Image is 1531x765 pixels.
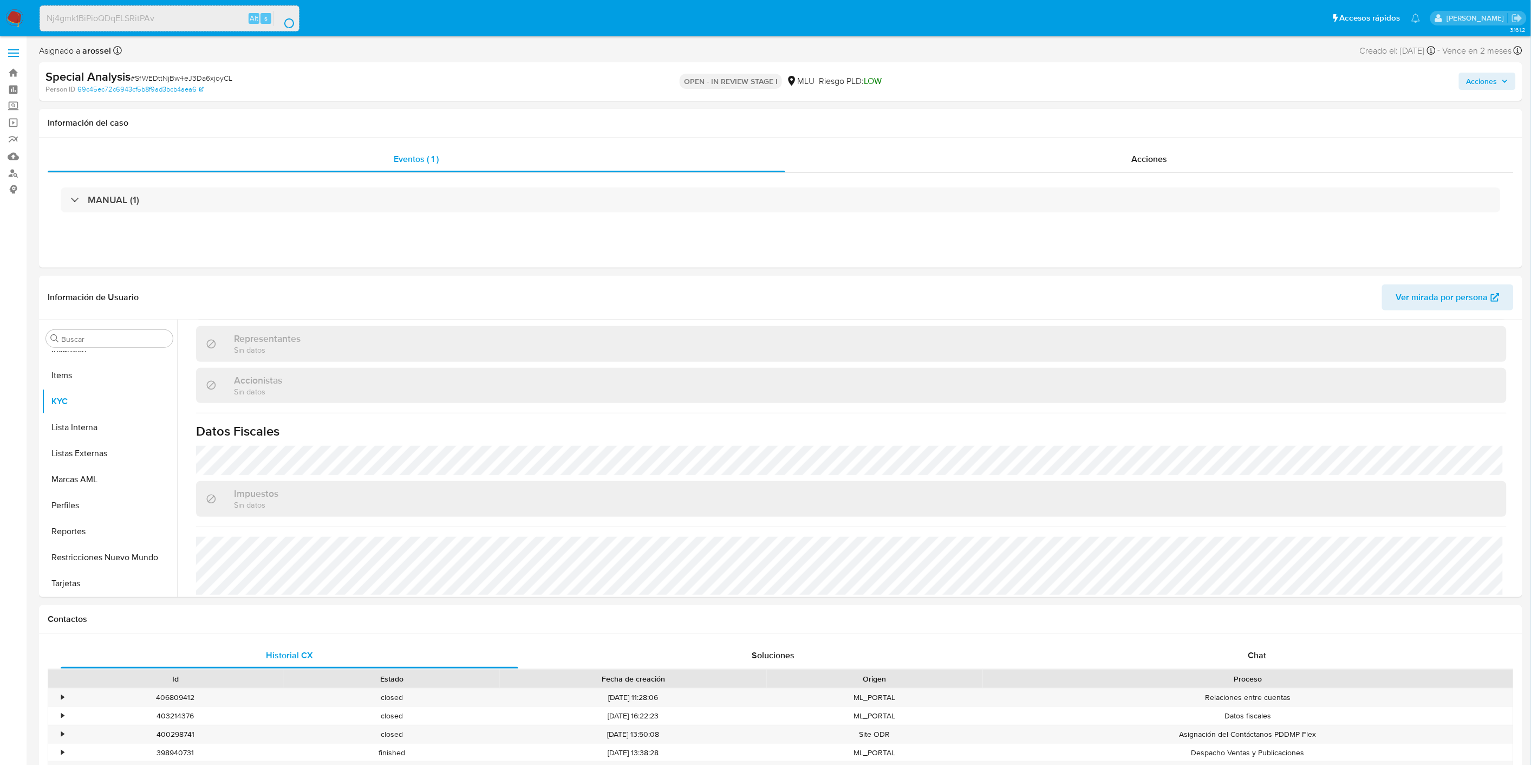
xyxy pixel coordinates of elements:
div: Creado el: [DATE] [1360,43,1436,58]
div: Estado [291,673,493,684]
span: Asignado a [39,45,111,57]
div: Despacho Ventas y Publicaciones [983,744,1513,762]
h1: Información de Usuario [48,292,139,303]
p: Sin datos [234,345,301,355]
span: Eventos ( 1 ) [394,153,439,165]
div: [DATE] 11:28:06 [500,689,766,706]
div: MANUAL (1) [61,187,1501,212]
span: Vence en 2 meses [1443,45,1512,57]
span: Acciones [1467,73,1497,90]
p: Sin datos [234,386,282,397]
div: closed [284,707,500,725]
span: Alt [250,13,258,23]
div: ML_PORTAL [767,744,983,762]
div: Origen [774,673,976,684]
b: Special Analysis [45,68,131,85]
a: 69c45ec72c6943cf5b8f9ad3bcb4aea6 [77,85,204,94]
div: Asignación del Contáctanos PDDMP Flex [983,725,1513,743]
button: Tarjetas [42,570,177,597]
span: Accesos rápidos [1340,12,1400,24]
button: Lista Interna [42,414,177,440]
div: • [61,748,64,758]
span: Ver mirada por persona [1396,284,1488,310]
b: Person ID [45,85,75,94]
div: RepresentantesSin datos [196,326,1507,361]
h3: Impuestos [234,488,278,500]
h3: MANUAL (1) [88,194,139,206]
div: 398940731 [67,744,284,762]
h3: Representantes [234,333,301,345]
button: Items [42,362,177,388]
div: Datos fiscales [983,707,1513,725]
div: [DATE] 13:38:28 [500,744,766,762]
button: Reportes [42,518,177,544]
h1: Datos Fiscales [196,423,1507,439]
span: Soluciones [752,649,794,662]
span: - [1438,43,1441,58]
span: Acciones [1132,153,1168,165]
div: MLU [786,75,815,87]
div: ML_PORTAL [767,707,983,725]
button: Marcas AML [42,466,177,492]
button: Listas Externas [42,440,177,466]
span: s [264,13,268,23]
p: OPEN - IN REVIEW STAGE I [680,74,782,89]
span: # SfWEDttNjBw4eJ3Da6xjoyCL [131,73,232,83]
div: [DATE] 16:22:23 [500,707,766,725]
div: Relaciones entre cuentas [983,689,1513,706]
h3: Accionistas [234,374,282,386]
a: Salir [1512,12,1523,24]
div: 403214376 [67,707,284,725]
button: KYC [42,388,177,414]
span: LOW [864,75,882,87]
button: Restricciones Nuevo Mundo [42,544,177,570]
p: Sin datos [234,500,278,510]
div: • [61,692,64,703]
div: closed [284,725,500,743]
div: 400298741 [67,725,284,743]
span: Historial CX [266,649,313,662]
input: Buscar usuario o caso... [40,11,299,25]
span: Riesgo PLD: [819,75,882,87]
div: ImpuestosSin datos [196,481,1507,516]
div: • [61,729,64,740]
a: Notificaciones [1411,14,1421,23]
div: finished [284,744,500,762]
button: Ver mirada por persona [1382,284,1514,310]
b: arossel [80,44,111,57]
div: AccionistasSin datos [196,368,1507,403]
div: Id [75,673,276,684]
div: closed [284,689,500,706]
button: search-icon [273,11,295,26]
div: [DATE] 13:50:08 [500,725,766,743]
div: Site ODR [767,725,983,743]
div: • [61,711,64,721]
button: Perfiles [42,492,177,518]
div: 406809412 [67,689,284,706]
div: ML_PORTAL [767,689,983,706]
div: Proceso [991,673,1506,684]
button: Buscar [50,334,59,343]
input: Buscar [61,334,168,344]
button: Acciones [1459,73,1516,90]
h1: Contactos [48,614,1514,625]
span: Chat [1248,649,1266,662]
div: Fecha de creación [507,673,759,684]
p: gregorio.negri@mercadolibre.com [1447,13,1508,23]
h1: Información del caso [48,118,1514,128]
